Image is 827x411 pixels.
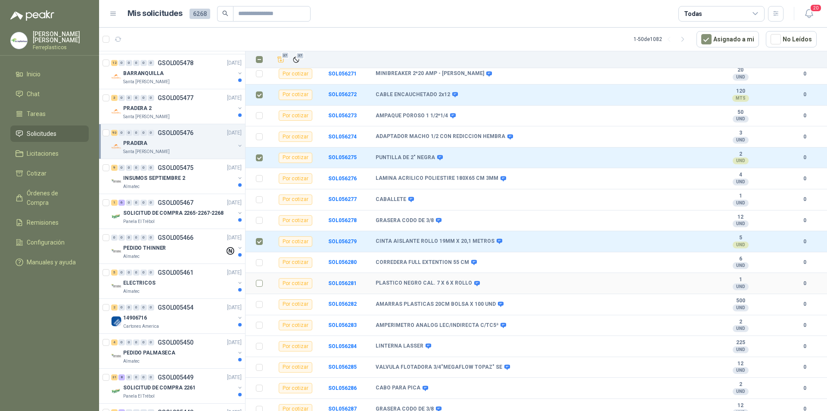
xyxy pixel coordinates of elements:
[296,52,304,59] span: 37
[140,374,147,380] div: 0
[126,165,132,171] div: 0
[227,269,242,277] p: [DATE]
[328,196,357,202] a: SOL056277
[376,364,502,371] b: VALVULA FLOTADORA 3/4"MEGAFLOW TOPAZ" SE
[733,116,749,122] div: UND
[118,304,125,311] div: 0
[118,235,125,241] div: 0
[111,72,121,82] img: Company Logo
[133,374,140,380] div: 0
[158,200,193,206] p: GSOL005467
[126,200,132,206] div: 0
[123,78,170,85] p: Santa [PERSON_NAME]
[227,164,242,172] p: [DATE]
[732,95,749,102] div: MTS
[111,302,243,330] a: 2 0 0 0 0 0 GSOL005454[DATE] Company Logo14906716Cartones America
[118,374,125,380] div: 8
[376,175,498,182] b: LAMINA ACRILICO POLIESTIRE 180X65 CM 3MM
[158,270,193,276] p: GSOL005461
[733,157,749,164] div: UND
[133,339,140,345] div: 0
[111,128,243,155] a: 93 0 0 0 0 0 GSOL005476[DATE] Company LogoPRADERASanta [PERSON_NAME]
[158,339,193,345] p: GSOL005450
[279,132,312,142] div: Por cotizar
[111,200,118,206] div: 1
[227,304,242,312] p: [DATE]
[328,91,357,97] a: SOL056272
[711,151,770,158] b: 2
[111,107,121,117] img: Company Logo
[328,134,357,140] a: SOL056274
[328,113,357,119] a: SOL056273
[10,125,89,142] a: Solicitudes
[10,145,89,162] a: Licitaciones
[279,299,312,310] div: Por cotizar
[111,232,243,260] a: 0 0 0 0 0 0 GSOL005466[DATE] Company LogoPEDIDO THINNERAlmatec
[123,174,185,182] p: INSUMOS SEPTIEMBRE 2
[793,342,817,351] b: 0
[118,200,125,206] div: 6
[376,238,494,245] b: CINTA AISLANTE ROLLO 19MM X 20,1 METROS
[711,339,770,346] b: 225
[711,109,770,116] b: 50
[793,363,817,371] b: 0
[328,364,357,370] a: SOL056285
[27,129,56,138] span: Solicitudes
[27,188,81,207] span: Órdenes de Compra
[711,214,770,221] b: 12
[158,165,193,171] p: GSOL005475
[328,217,357,223] a: SOL056278
[279,110,312,121] div: Por cotizar
[133,235,140,241] div: 0
[376,113,448,119] b: AMPAQUE POROSO 1 1/2*1/4
[328,176,357,182] a: SOL056276
[140,60,147,66] div: 0
[111,95,118,101] div: 3
[279,90,312,100] div: Por cotizar
[711,193,770,200] b: 1
[133,60,140,66] div: 0
[126,374,132,380] div: 0
[123,314,147,322] p: 14906716
[11,32,27,49] img: Company Logo
[126,304,132,311] div: 0
[148,270,154,276] div: 0
[111,165,118,171] div: 9
[227,94,242,102] p: [DATE]
[733,74,749,81] div: UND
[118,270,125,276] div: 0
[733,325,749,332] div: UND
[140,235,147,241] div: 0
[279,215,312,226] div: Por cotizar
[111,386,121,396] img: Company Logo
[793,279,817,288] b: 0
[10,86,89,102] a: Chat
[711,172,770,179] b: 4
[158,374,193,380] p: GSOL005449
[328,154,357,160] a: SOL056275
[158,130,193,136] p: GSOL005476
[133,130,140,136] div: 0
[123,148,170,155] p: Santa [PERSON_NAME]
[376,196,406,203] b: CABALLETE
[227,234,242,242] p: [DATE]
[126,95,132,101] div: 0
[328,343,357,349] a: SOL056284
[711,130,770,137] b: 3
[10,254,89,270] a: Manuales y ayuda
[793,175,817,183] b: 0
[328,385,357,391] a: SOL056286
[123,384,196,392] p: SOLICITUD DE COMPRA 2261
[222,10,228,16] span: search
[123,393,155,400] p: Panela El Trébol
[328,280,357,286] a: SOL056281
[634,32,690,46] div: 1 - 50 de 1082
[33,45,89,50] p: Ferreplasticos
[328,71,357,77] a: SOL056271
[27,218,59,227] span: Remisiones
